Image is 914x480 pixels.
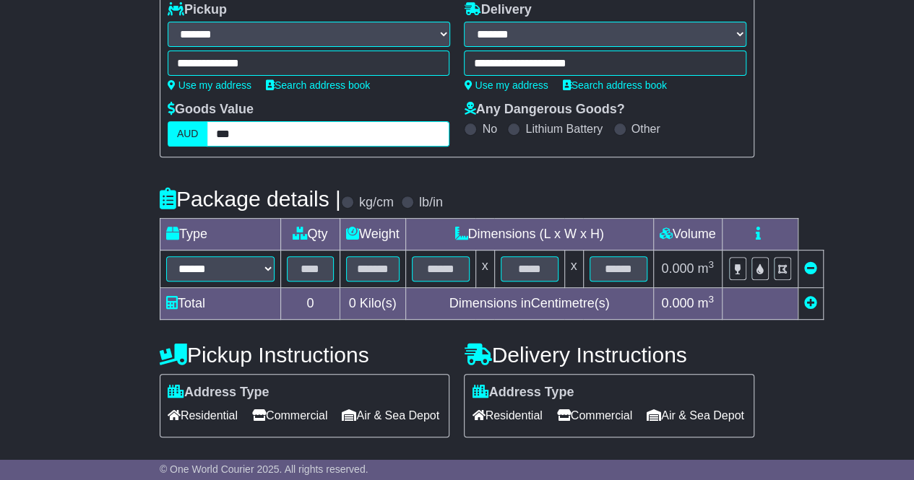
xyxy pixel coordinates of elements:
[804,261,817,276] a: Remove this item
[349,296,356,310] span: 0
[464,343,754,367] h4: Delivery Instructions
[340,219,405,250] td: Weight
[405,219,653,250] td: Dimensions (L x W x H)
[472,404,542,427] span: Residential
[168,404,238,427] span: Residential
[168,102,254,118] label: Goods Value
[342,404,439,427] span: Air & Sea Depot
[160,187,341,211] h4: Package details |
[563,79,667,91] a: Search address book
[661,261,694,276] span: 0.000
[564,250,583,288] td: x
[804,296,817,310] a: Add new item
[708,294,714,305] sup: 3
[697,261,714,276] span: m
[160,288,280,320] td: Total
[631,122,660,136] label: Other
[525,122,603,136] label: Lithium Battery
[160,343,450,367] h4: Pickup Instructions
[557,404,632,427] span: Commercial
[697,296,714,310] span: m
[464,102,624,118] label: Any Dangerous Goods?
[252,404,327,427] span: Commercial
[160,219,280,250] td: Type
[405,288,653,320] td: Dimensions in Centimetre(s)
[472,385,574,401] label: Address Type
[266,79,370,91] a: Search address book
[482,122,496,136] label: No
[475,250,494,288] td: x
[464,79,548,91] a: Use my address
[280,288,340,320] td: 0
[419,195,443,211] label: lb/in
[661,296,694,310] span: 0.000
[168,385,270,401] label: Address Type
[708,259,714,270] sup: 3
[280,219,340,250] td: Qty
[359,195,394,211] label: kg/cm
[168,79,251,91] a: Use my address
[340,288,405,320] td: Kilo(s)
[168,2,227,18] label: Pickup
[464,2,531,18] label: Delivery
[647,404,744,427] span: Air & Sea Depot
[168,121,208,147] label: AUD
[160,463,368,475] span: © One World Courier 2025. All rights reserved.
[653,219,722,250] td: Volume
